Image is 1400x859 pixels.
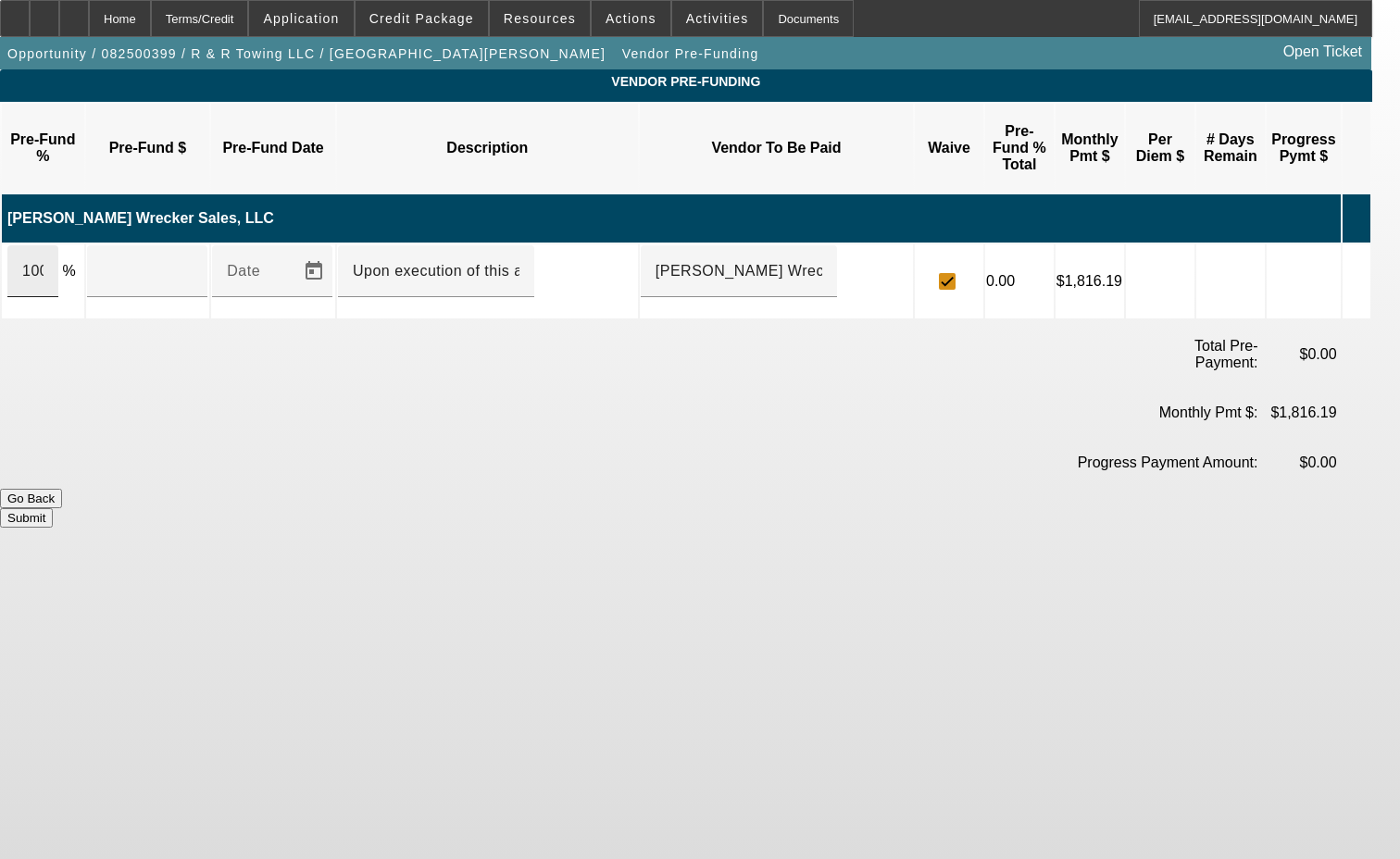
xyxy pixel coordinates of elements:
[990,123,1049,173] p: Pre-Fund % Total
[592,1,670,36] button: Actions
[1201,131,1260,165] p: # Days Remain
[6,131,80,165] p: Pre-Fund %
[7,46,606,61] span: Opportunity / 082500399 / R & R Towing LLC / [GEOGRAPHIC_DATA][PERSON_NAME]
[686,11,749,26] span: Activities
[263,11,339,26] span: Application
[1026,454,1257,471] p: Progress Payment Amount:
[216,140,331,156] p: Pre-Fund Date
[1026,405,1257,421] p: Monthly Pmt $:
[919,140,979,156] p: Waive
[369,11,474,26] span: Credit Package
[644,140,908,156] p: Vendor To Be Paid
[1060,131,1119,165] p: Monthly Pmt $
[656,260,822,282] input: Account
[504,11,576,26] span: Resources
[622,46,759,61] span: Vendor Pre-Funding
[1344,201,1362,235] i: Add
[1261,405,1336,421] p: $1,816.19
[1261,454,1336,471] p: $0.00
[490,1,590,36] button: Resources
[14,74,1358,89] span: Vendor Pre-Funding
[606,11,656,26] span: Actions
[1271,131,1336,165] p: Progress Pymt $
[227,263,260,279] mat-label: Date
[618,37,764,70] button: Vendor Pre-Funding
[1344,264,1362,298] i: Delete
[295,253,332,290] button: Open calendar
[91,140,206,156] p: Pre-Fund $
[7,210,1340,227] p: [PERSON_NAME] Wrecker Sales, LLC
[249,1,353,36] button: Application
[356,1,488,36] button: Credit Package
[342,140,633,156] p: Description
[1183,338,1258,371] p: Total Pre-Payment:
[62,263,75,279] span: %
[1056,273,1123,290] p: $1,816.19
[1276,36,1369,68] a: Open Ticket
[672,1,763,36] button: Activities
[1261,346,1336,363] p: $0.00
[986,273,1053,290] p: 0.00
[1131,131,1190,165] p: Per Diem $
